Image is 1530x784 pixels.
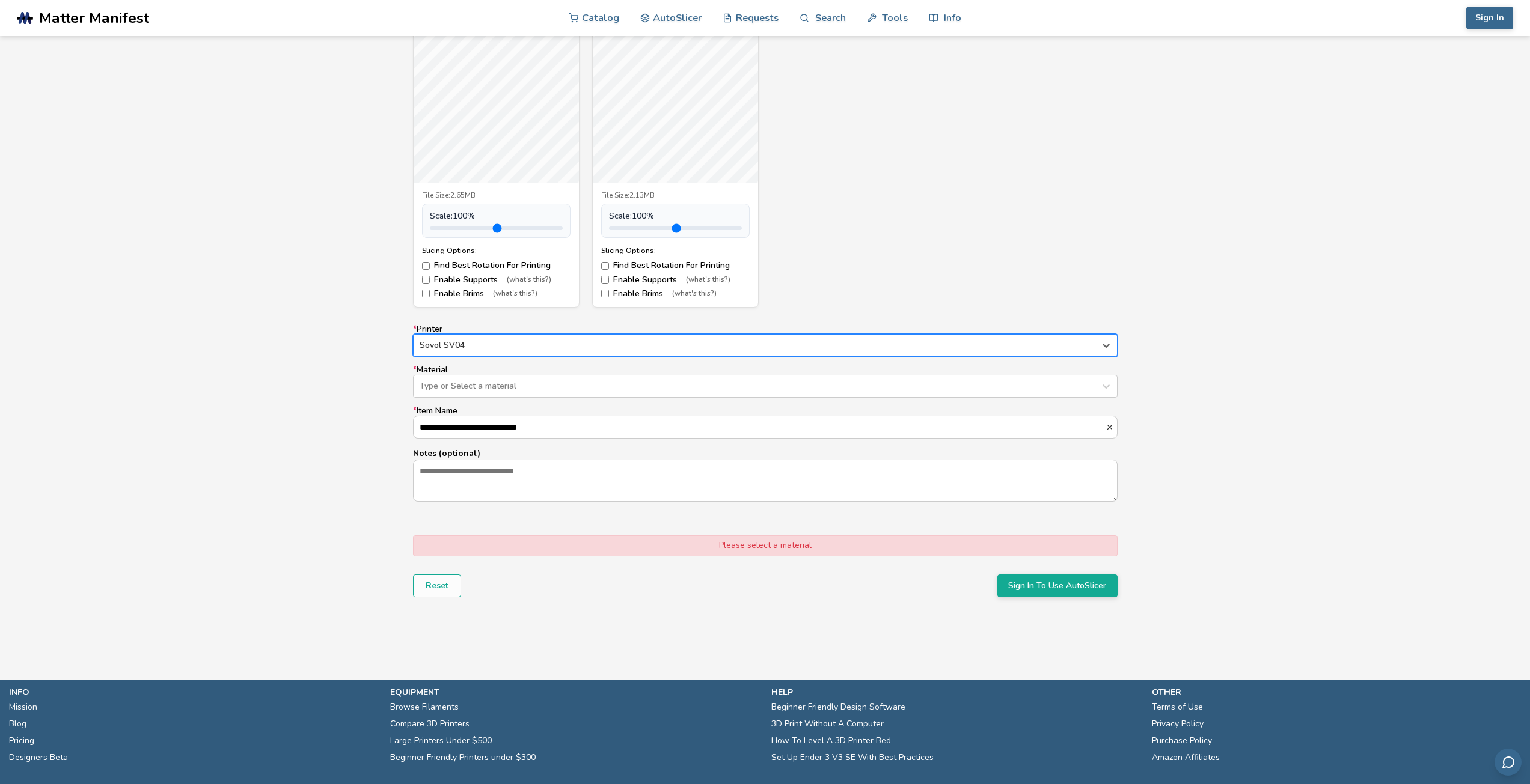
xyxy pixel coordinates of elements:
[507,276,551,284] span: (what's this?)
[390,686,759,699] p: equipment
[422,262,430,270] input: Find Best Rotation For Printing
[390,699,459,716] a: Browse Filaments
[413,365,1118,398] label: Material
[414,460,1117,501] textarea: Notes (optional)
[601,246,750,255] div: Slicing Options:
[413,574,461,597] button: Reset
[422,289,571,299] label: Enable Brims
[413,324,1118,357] label: Printer
[771,686,1140,699] p: help
[601,275,750,285] label: Enable Supports
[601,289,750,299] label: Enable Brims
[601,276,609,284] input: Enable Supports(what's this?)
[771,716,884,732] a: 3D Print Without A Computer
[422,192,571,200] div: File Size: 2.65MB
[413,447,1118,460] p: Notes (optional)
[9,732,34,749] a: Pricing
[686,276,730,284] span: (what's this?)
[1466,7,1513,29] button: Sign In
[493,290,537,298] span: (what's this?)
[390,749,536,766] a: Beginner Friendly Printers under $300
[601,262,609,270] input: Find Best Rotation For Printing
[422,290,430,297] input: Enable Brims(what's this?)
[422,261,571,270] label: Find Best Rotation For Printing
[413,535,1118,556] div: Please select a material
[422,276,430,284] input: Enable Supports(what's this?)
[1152,699,1203,716] a: Terms of Use
[430,211,475,221] span: Scale: 100 %
[39,10,149,26] span: Matter Manifest
[420,381,422,391] input: *MaterialType or Select a material
[771,732,891,749] a: How To Level A 3D Printer Bed
[609,211,654,221] span: Scale: 100 %
[9,749,68,766] a: Designers Beta
[414,416,1106,438] input: *Item Name
[390,732,492,749] a: Large Printers Under $500
[390,716,470,732] a: Compare 3D Printers
[672,290,717,298] span: (what's this?)
[9,716,26,732] a: Blog
[1152,716,1204,732] a: Privacy Policy
[997,574,1118,597] button: Sign In To Use AutoSlicer
[1152,749,1220,766] a: Amazon Affiliates
[9,686,378,699] p: info
[1495,749,1522,776] button: Send feedback via email
[771,699,905,716] a: Beginner Friendly Design Software
[422,246,571,255] div: Slicing Options:
[1152,732,1212,749] a: Purchase Policy
[601,261,750,270] label: Find Best Rotation For Printing
[771,749,934,766] a: Set Up Ender 3 V3 SE With Best Practices
[413,406,1118,439] label: Item Name
[1152,686,1521,699] p: other
[9,699,37,716] a: Mission
[422,275,571,285] label: Enable Supports
[1106,423,1117,431] button: *Item Name
[601,290,609,297] input: Enable Brims(what's this?)
[601,192,750,200] div: File Size: 2.13MB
